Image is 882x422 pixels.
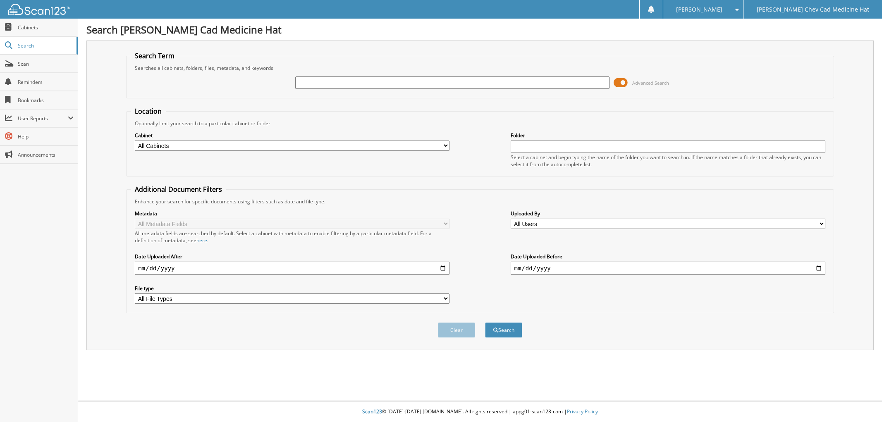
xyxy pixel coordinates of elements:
label: Uploaded By [511,210,825,217]
legend: Search Term [131,51,179,60]
label: Metadata [135,210,449,217]
legend: Location [131,107,166,116]
a: Privacy Policy [567,408,598,415]
button: Clear [438,322,475,338]
span: Search [18,42,72,49]
legend: Additional Document Filters [131,185,226,194]
span: Bookmarks [18,97,74,104]
span: Scan [18,60,74,67]
div: Enhance your search for specific documents using filters such as date and file type. [131,198,829,205]
label: Folder [511,132,825,139]
span: User Reports [18,115,68,122]
img: scan123-logo-white.svg [8,4,70,15]
h1: Search [PERSON_NAME] Cad Medicine Hat [86,23,874,36]
label: Date Uploaded Before [511,253,825,260]
iframe: Chat Widget [841,382,882,422]
span: Cabinets [18,24,74,31]
span: Reminders [18,79,74,86]
span: Announcements [18,151,74,158]
span: Help [18,133,74,140]
span: Scan123 [362,408,382,415]
label: Cabinet [135,132,449,139]
div: Optionally limit your search to a particular cabinet or folder [131,120,829,127]
div: Select a cabinet and begin typing the name of the folder you want to search in. If the name match... [511,154,825,168]
a: here [196,237,207,244]
div: All metadata fields are searched by default. Select a cabinet with metadata to enable filtering b... [135,230,449,244]
div: © [DATE]-[DATE] [DOMAIN_NAME]. All rights reserved | appg01-scan123-com | [78,402,882,422]
input: end [511,262,825,275]
label: File type [135,285,449,292]
span: [PERSON_NAME] Chev Cad Medicine Hat [757,7,869,12]
label: Date Uploaded After [135,253,449,260]
div: Searches all cabinets, folders, files, metadata, and keywords [131,64,829,72]
span: Advanced Search [632,80,669,86]
button: Search [485,322,522,338]
input: start [135,262,449,275]
span: [PERSON_NAME] [676,7,722,12]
